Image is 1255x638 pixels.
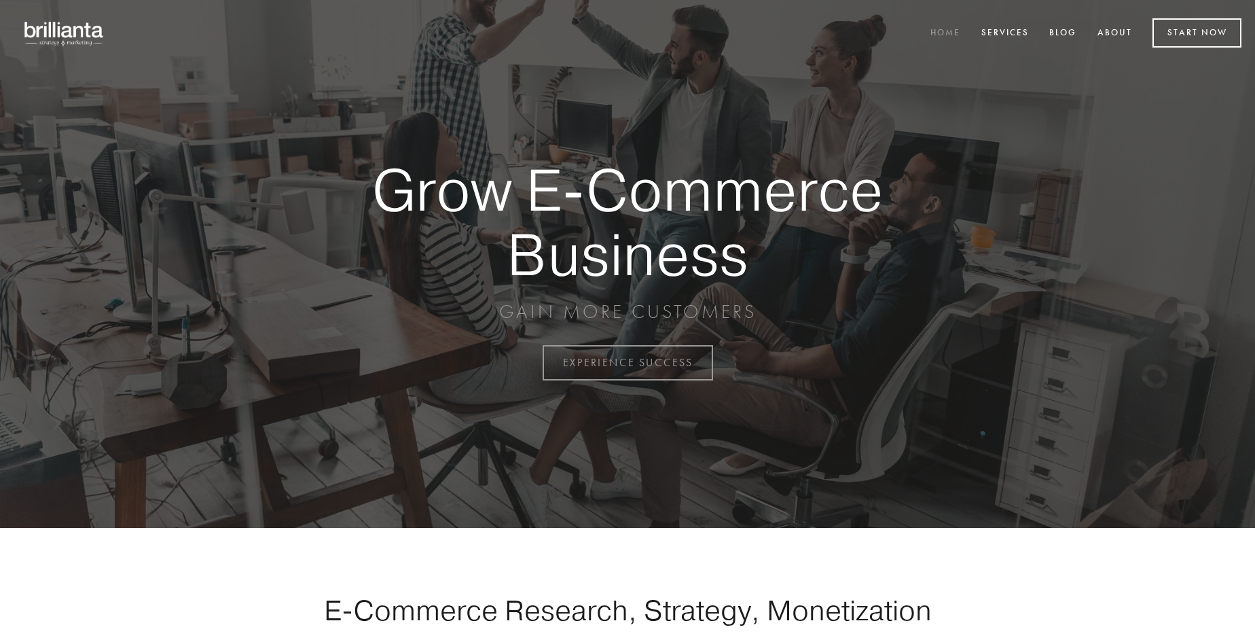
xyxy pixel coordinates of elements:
h1: E-Commerce Research, Strategy, Monetization [281,593,974,627]
img: brillianta - research, strategy, marketing [14,14,115,53]
p: GAIN MORE CUSTOMERS [325,300,930,324]
a: About [1089,22,1141,45]
a: EXPERIENCE SUCCESS [543,345,713,380]
a: Home [922,22,969,45]
strong: Grow E-Commerce Business [325,158,930,286]
a: Services [972,22,1038,45]
a: Blog [1040,22,1085,45]
a: Start Now [1152,18,1241,48]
